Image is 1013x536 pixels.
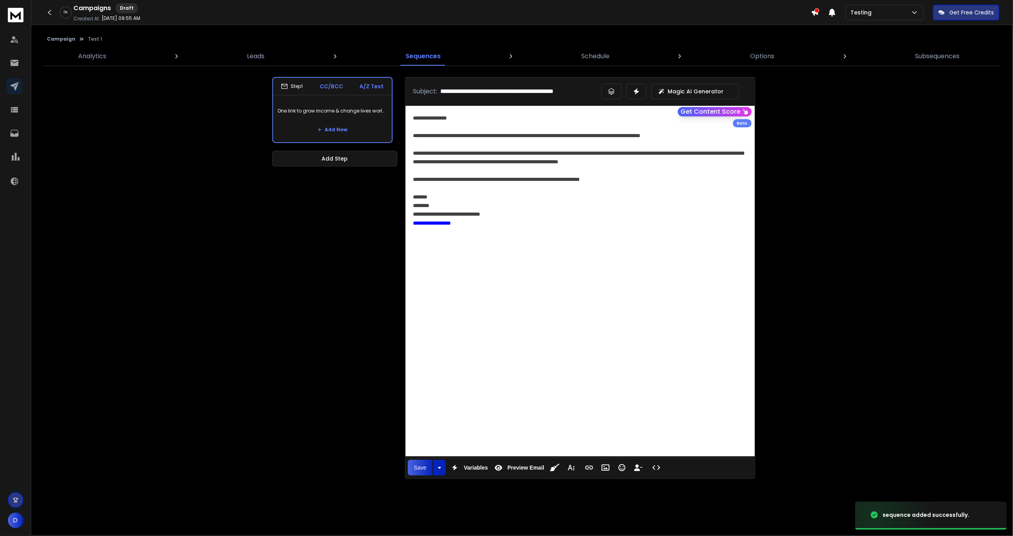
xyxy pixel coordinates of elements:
[88,36,102,42] p: Test 1
[47,36,75,42] button: Campaign
[750,52,774,61] p: Options
[564,460,579,475] button: More Text
[631,460,646,475] button: Insert Unsubscribe Link
[915,52,960,61] p: Subsequences
[408,460,433,475] button: Save
[8,513,23,528] button: D
[615,460,629,475] button: Emoticons
[102,15,140,21] p: [DATE] 09:55 AM
[272,77,393,143] li: Step1CC/BCCA/Z TestOne link to grow income & change lives worldwideAdd New
[311,122,354,138] button: Add New
[547,460,562,475] button: Clean HTML
[883,511,969,519] div: sequence added successfully.
[242,47,269,66] a: Leads
[360,82,384,90] p: A/Z Test
[649,460,664,475] button: Code View
[447,460,490,475] button: Variables
[577,47,614,66] a: Schedule
[272,151,397,166] button: Add Step
[668,88,724,95] p: Magic AI Generator
[933,5,999,20] button: Get Free Credits
[320,82,343,90] p: CC/BCC
[247,52,264,61] p: Leads
[651,84,739,99] button: Magic AI Generator
[733,119,752,127] div: Beta
[64,10,68,15] p: 0 %
[116,3,138,13] div: Draft
[78,52,106,61] p: Analytics
[278,100,387,122] p: One link to grow income & change lives worldwide
[462,465,490,471] span: Variables
[678,107,752,116] button: Get Content Score
[73,4,111,13] h1: Campaigns
[745,47,779,66] a: Options
[491,460,546,475] button: Preview Email
[401,47,445,66] a: Sequences
[8,8,23,22] img: logo
[506,465,546,471] span: Preview Email
[911,47,965,66] a: Subsequences
[73,16,100,22] p: Created At:
[850,9,875,16] p: Testing
[281,83,303,90] div: Step 1
[582,460,597,475] button: Insert Link (⌘K)
[406,52,441,61] p: Sequences
[581,52,609,61] p: Schedule
[598,460,613,475] button: Insert Image (⌘P)
[413,87,438,96] p: Subject:
[949,9,994,16] p: Get Free Credits
[73,47,111,66] a: Analytics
